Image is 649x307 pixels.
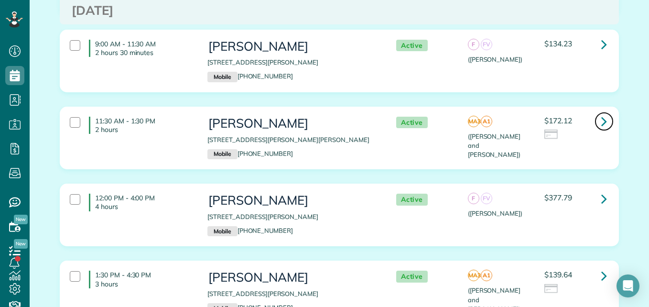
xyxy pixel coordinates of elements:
[396,40,428,52] span: Active
[207,72,237,82] small: Mobile
[481,39,492,50] span: FV
[207,226,237,237] small: Mobile
[468,270,479,281] span: MA3
[95,48,193,57] p: 2 hours 30 minutes
[207,149,237,160] small: Mobile
[207,40,377,54] h3: [PERSON_NAME]
[468,55,522,63] span: ([PERSON_NAME])
[544,193,572,202] span: $377.79
[481,270,492,281] span: A1
[207,227,293,234] a: Mobile[PHONE_NUMBER]
[396,194,428,206] span: Active
[468,132,520,158] span: ([PERSON_NAME] and [PERSON_NAME])
[89,194,193,211] h4: 12:00 PM - 4:00 PM
[89,40,193,57] h4: 9:00 AM - 11:30 AM
[207,194,377,208] h3: [PERSON_NAME]
[481,116,492,127] span: A1
[544,284,559,295] img: icon_credit_card_neutral-3d9a980bd25ce6dbb0f2033d7200983694762465c175678fcbc2d8f4bc43548e.png
[396,271,428,283] span: Active
[207,150,293,157] a: Mobile[PHONE_NUMBER]
[468,39,479,50] span: F
[207,271,377,285] h3: [PERSON_NAME]
[544,130,559,140] img: icon_credit_card_neutral-3d9a980bd25ce6dbb0f2033d7200983694762465c175678fcbc2d8f4bc43548e.png
[14,215,28,224] span: New
[95,280,193,288] p: 3 hours
[544,270,572,279] span: $139.64
[207,58,377,67] p: [STREET_ADDRESS][PERSON_NAME]
[207,212,377,221] p: [STREET_ADDRESS][PERSON_NAME]
[481,193,492,204] span: FV
[207,72,293,80] a: Mobile[PHONE_NUMBER]
[207,135,377,144] p: [STREET_ADDRESS][PERSON_NAME][PERSON_NAME]
[95,202,193,211] p: 4 hours
[617,274,639,297] div: Open Intercom Messenger
[95,125,193,134] p: 2 hours
[468,116,479,127] span: MA3
[14,239,28,249] span: New
[396,117,428,129] span: Active
[544,116,572,125] span: $172.12
[468,209,522,217] span: ([PERSON_NAME])
[89,271,193,288] h4: 1:30 PM - 4:30 PM
[72,4,607,18] h3: [DATE]
[89,117,193,134] h4: 11:30 AM - 1:30 PM
[207,117,377,131] h3: [PERSON_NAME]
[468,193,479,204] span: F
[544,39,572,48] span: $134.23
[207,289,377,298] p: [STREET_ADDRESS][PERSON_NAME]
